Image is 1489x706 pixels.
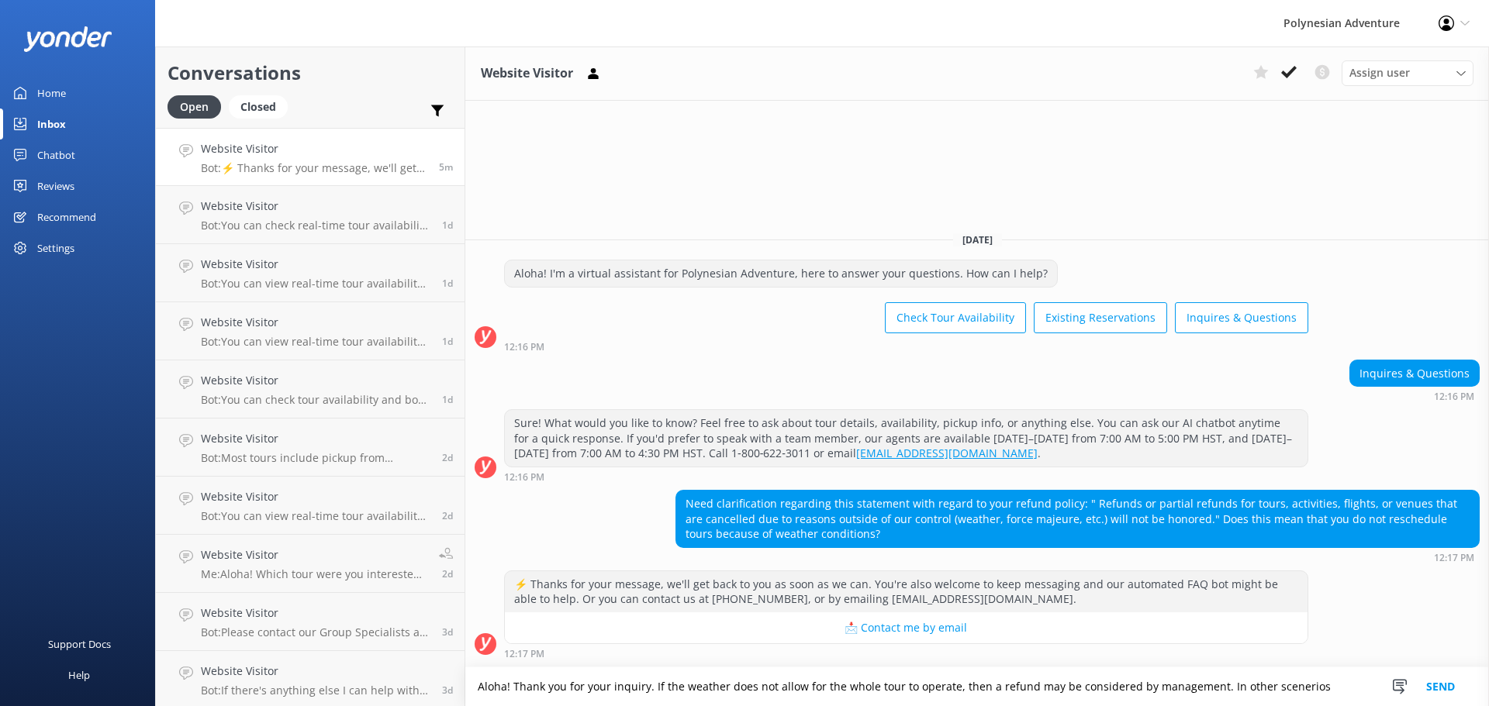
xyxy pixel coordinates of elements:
span: Sep 27 2025 03:55am (UTC -10:00) Pacific/Honolulu [442,277,453,290]
p: Bot: Most tours include pickup from designated hotels or airports. If you haven’t provided your h... [201,451,430,465]
strong: 12:17 PM [504,649,544,659]
p: Me: Aloha! Which tour were you interested in? [201,567,427,581]
div: ⚡ Thanks for your message, we'll get back to you as soon as we can. You're also welcome to keep m... [505,571,1308,612]
h4: Website Visitor [201,372,430,389]
textarea: Aloha! Thank you for your inquiry. If the weather does not allow for the whole tour to operate, t... [465,667,1489,706]
div: Closed [229,95,288,119]
div: Support Docs [48,629,111,660]
div: Sep 28 2025 12:16pm (UTC -10:00) Pacific/Honolulu [1349,391,1480,401]
a: Open [168,98,229,115]
div: Recommend [37,201,96,232]
strong: 12:16 PM [1434,392,1474,401]
span: Assign user [1349,64,1410,81]
a: Website VisitorBot:You can view real-time tour availability and book your Polynesian Adventure on... [156,302,465,360]
h3: Website Visitor [481,64,573,84]
button: Existing Reservations [1034,302,1167,333]
strong: 12:16 PM [504,473,544,482]
a: Website VisitorBot:You can view real-time tour availability and book your Polynesian Adventure on... [156,244,465,302]
h4: Website Visitor [201,314,430,331]
img: yonder-white-logo.png [23,26,112,52]
h4: Website Visitor [201,198,430,215]
h4: Website Visitor [201,256,430,273]
button: Check Tour Availability [885,302,1026,333]
a: Website VisitorBot:You can check real-time tour availability and book your Polynesian Adventure o... [156,186,465,244]
h4: Website Visitor [201,430,430,447]
p: Bot: ⚡ Thanks for your message, we'll get back to you as soon as we can. You're also welcome to k... [201,161,427,175]
div: Open [168,95,221,119]
h4: Website Visitor [201,488,430,505]
a: Website VisitorBot:You can check tour availability and book your Polynesian Adventure online at [... [156,360,465,418]
h4: Website Visitor [201,663,430,680]
h4: Website Visitor [201,546,427,563]
span: Sep 28 2025 12:17pm (UTC -10:00) Pacific/Honolulu [439,160,453,174]
button: Send [1411,667,1470,706]
div: Chatbot [37,139,75,170]
div: Sep 28 2025 12:16pm (UTC -10:00) Pacific/Honolulu [504,471,1308,482]
div: Reviews [37,170,74,201]
a: Website VisitorBot:Most tours include pickup from designated hotels or airports. If you haven’t p... [156,418,465,477]
strong: 12:17 PM [1434,553,1474,563]
span: Sep 25 2025 05:58am (UTC -10:00) Pacific/Honolulu [442,684,453,697]
a: [EMAIL_ADDRESS][DOMAIN_NAME] [856,446,1038,460]
div: Sep 28 2025 12:17pm (UTC -10:00) Pacific/Honolulu [675,552,1480,563]
span: Sep 25 2025 07:49pm (UTC -10:00) Pacific/Honolulu [442,509,453,522]
a: Closed [229,98,295,115]
h2: Conversations [168,58,453,88]
span: Sep 25 2025 03:14pm (UTC -10:00) Pacific/Honolulu [442,567,453,580]
div: Help [68,660,90,691]
strong: 12:16 PM [504,343,544,352]
p: Bot: You can view real-time tour availability and book your Polynesian Adventure online at [URL][... [201,509,430,523]
button: Inquires & Questions [1175,302,1308,333]
h4: Website Visitor [201,604,430,622]
a: Website VisitorMe:Aloha! Which tour were you interested in?2d [156,535,465,593]
div: Sep 28 2025 12:16pm (UTC -10:00) Pacific/Honolulu [504,341,1308,352]
div: Need clarification regarding this statement with regard to your refund policy: " Refunds or parti... [676,491,1479,547]
div: Aloha! I'm a virtual assistant for Polynesian Adventure, here to answer your questions. How can I... [505,260,1057,287]
span: Sep 25 2025 08:19am (UTC -10:00) Pacific/Honolulu [442,625,453,639]
p: Bot: You can check real-time tour availability and book your Polynesian Adventure online at [URL]... [201,219,430,232]
p: Bot: You can view real-time tour availability and book your Polynesian Adventure online at [URL][... [201,277,430,291]
span: Sep 26 2025 09:22pm (UTC -10:00) Pacific/Honolulu [442,335,453,348]
div: Assign User [1342,60,1473,85]
a: Website VisitorBot:Please contact our Group Specialists at [PHONE_NUMBER] or request a custom quo... [156,593,465,651]
p: Bot: Please contact our Group Specialists at [PHONE_NUMBER] or request a custom quote at [DOMAIN_... [201,625,430,639]
span: [DATE] [953,233,1002,246]
div: Sure! What would you like to know? Feel free to ask about tour details, availability, pickup info... [505,410,1308,467]
span: Sep 27 2025 04:58am (UTC -10:00) Pacific/Honolulu [442,219,453,232]
div: Sep 28 2025 12:17pm (UTC -10:00) Pacific/Honolulu [504,648,1308,659]
h4: Website Visitor [201,140,427,157]
div: Settings [37,232,74,263]
p: Bot: If there's anything else I can help with, let me know! [201,684,430,697]
span: Sep 26 2025 09:14am (UTC -10:00) Pacific/Honolulu [442,451,453,464]
div: Inquires & Questions [1350,360,1479,387]
a: Website VisitorBot:You can view real-time tour availability and book your Polynesian Adventure on... [156,477,465,535]
p: Bot: You can view real-time tour availability and book your Polynesian Adventure online at [URL][... [201,335,430,349]
p: Bot: You can check tour availability and book your Polynesian Adventure online at [URL][DOMAIN_NA... [201,393,430,407]
span: Sep 26 2025 05:44pm (UTC -10:00) Pacific/Honolulu [442,393,453,406]
div: Inbox [37,108,66,139]
a: Website VisitorBot:⚡ Thanks for your message, we'll get back to you as soon as we can. You're als... [156,128,465,186]
button: 📩 Contact me by email [505,612,1308,643]
div: Home [37,77,66,108]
